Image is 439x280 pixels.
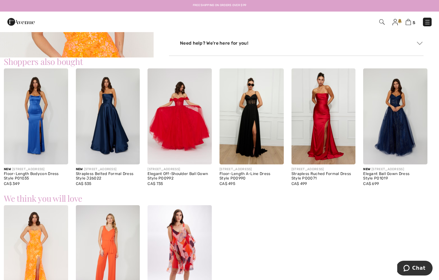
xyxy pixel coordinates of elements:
[148,167,212,172] div: [STREET_ADDRESS]
[363,167,370,171] span: New
[148,172,212,181] div: Elegant Off-Shoulder Ball Gown Style P00992
[406,19,411,25] img: Shopping Bag
[169,38,424,48] div: Need help? We're here for you!
[363,167,427,172] div: [STREET_ADDRESS]
[4,172,68,181] div: Floor-Length Bodycon Dress Style P01035
[291,68,356,164] img: Strapless Ruched Formal Dress Style P00071
[148,68,212,164] img: Elegant Off-Shoulder Ball Gown Style P00992
[417,42,423,45] img: Arrow2.svg
[4,194,435,203] h3: We think you will love
[4,57,435,66] h3: Shoppers also bought
[4,68,68,164] img: Floor-Length Bodycon Dress Style P01035
[148,181,163,186] span: CA$ 735
[219,68,284,164] img: Floor-Length A-Line Dress Style P00990
[406,18,415,26] a: 5
[7,15,35,28] img: 1ère Avenue
[363,181,379,186] span: CA$ 699
[363,68,427,164] img: Elegant Ball Gown Dress Style P01019
[397,261,433,277] iframe: Opens a widget where you can chat to one of our agents
[424,19,431,25] img: Menu
[291,181,307,186] span: CA$ 499
[363,172,427,181] div: Elegant Ball Gown Dress Style P01019
[219,167,284,172] div: [STREET_ADDRESS]
[4,181,20,186] span: CA$ 349
[291,172,356,181] div: Strapless Ruched Formal Dress Style P00071
[76,181,92,186] span: CA$ 535
[76,167,83,171] span: New
[219,181,235,186] span: CA$ 495
[291,167,356,172] div: [STREET_ADDRESS]
[392,19,398,25] img: My Info
[4,167,68,172] div: [STREET_ADDRESS]
[193,3,246,8] a: Free shipping on orders over $99
[4,167,11,171] span: New
[219,172,284,181] div: Floor-Length A-Line Dress Style P00990
[413,20,415,25] span: 5
[76,68,140,164] img: Strapless Belted Formal Dress Style J26022
[76,167,140,172] div: [STREET_ADDRESS]
[7,18,35,24] a: 1ère Avenue
[379,19,385,25] img: Search
[76,172,140,181] div: Strapless Belted Formal Dress Style J26022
